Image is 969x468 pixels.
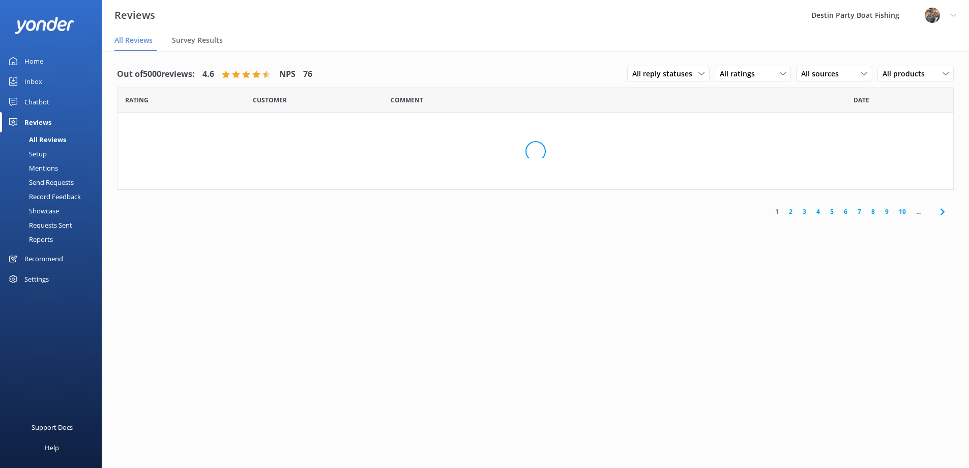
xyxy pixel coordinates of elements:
[45,437,59,458] div: Help
[6,232,53,246] div: Reports
[880,207,894,216] a: 9
[6,189,102,204] a: Record Feedback
[117,68,195,81] h4: Out of 5000 reviews:
[6,161,102,175] a: Mentions
[784,207,798,216] a: 2
[6,204,59,218] div: Showcase
[114,35,153,45] span: All Reviews
[720,68,761,79] span: All ratings
[853,207,866,216] a: 7
[6,189,81,204] div: Record Feedback
[6,147,47,161] div: Setup
[6,218,102,232] a: Requests Sent
[825,207,839,216] a: 5
[866,207,880,216] a: 8
[172,35,223,45] span: Survey Results
[854,95,869,105] span: Date
[24,249,63,269] div: Recommend
[6,175,74,189] div: Send Requests
[6,218,72,232] div: Requests Sent
[253,95,287,105] span: Date
[114,7,155,23] h3: Reviews
[24,51,43,71] div: Home
[632,68,698,79] span: All reply statuses
[279,68,296,81] h4: NPS
[15,17,74,34] img: yonder-white-logo.png
[6,132,66,147] div: All Reviews
[811,207,825,216] a: 4
[6,175,102,189] a: Send Requests
[32,417,73,437] div: Support Docs
[391,95,423,105] span: Question
[6,204,102,218] a: Showcase
[770,207,784,216] a: 1
[24,269,49,289] div: Settings
[6,132,102,147] a: All Reviews
[925,8,940,23] img: 250-1666038197.jpg
[24,71,42,92] div: Inbox
[798,207,811,216] a: 3
[6,232,102,246] a: Reports
[125,95,149,105] span: Date
[303,68,312,81] h4: 76
[911,207,926,216] span: ...
[24,112,51,132] div: Reviews
[883,68,931,79] span: All products
[202,68,214,81] h4: 4.6
[6,147,102,161] a: Setup
[6,161,58,175] div: Mentions
[801,68,845,79] span: All sources
[24,92,49,112] div: Chatbot
[839,207,853,216] a: 6
[894,207,911,216] a: 10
